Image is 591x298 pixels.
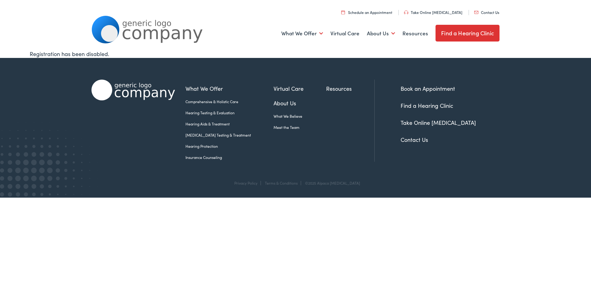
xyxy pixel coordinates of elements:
a: Meet the Team [274,125,326,130]
a: What We Offer [185,84,274,93]
img: utility icon [404,11,408,14]
a: Comprehensive & Holistic Care [185,99,274,104]
a: Contact Us [474,10,499,15]
a: [MEDICAL_DATA] Testing & Treatment [185,132,274,138]
a: About Us [274,99,326,107]
a: Terms & Conditions [265,180,298,186]
img: utility icon [474,11,478,14]
a: Take Online [MEDICAL_DATA] [401,119,476,126]
a: About Us [367,22,395,45]
a: Hearing Protection [185,143,274,149]
a: Virtual Care [274,84,326,93]
a: Resources [402,22,428,45]
a: Hearing Aids & Treatment [185,121,274,127]
a: Take Online [MEDICAL_DATA] [404,10,462,15]
a: What We Believe [274,113,326,119]
a: Find a Hearing Clinic [401,102,453,109]
a: Virtual Care [330,22,359,45]
a: Privacy Policy [234,180,257,186]
a: Book an Appointment [401,85,455,92]
a: Find a Hearing Clinic [436,25,500,42]
div: Registration has been disabled. [30,50,562,58]
img: utility icon [341,10,345,14]
a: Resources [326,84,374,93]
a: Insurance Counseling [185,155,274,160]
a: Schedule an Appointment [341,10,392,15]
a: Contact Us [401,136,428,143]
img: Alpaca Audiology [91,80,175,100]
a: Hearing Testing & Evaluation [185,110,274,116]
a: What We Offer [281,22,323,45]
div: ©2025 Alpaca [MEDICAL_DATA] [302,181,360,185]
